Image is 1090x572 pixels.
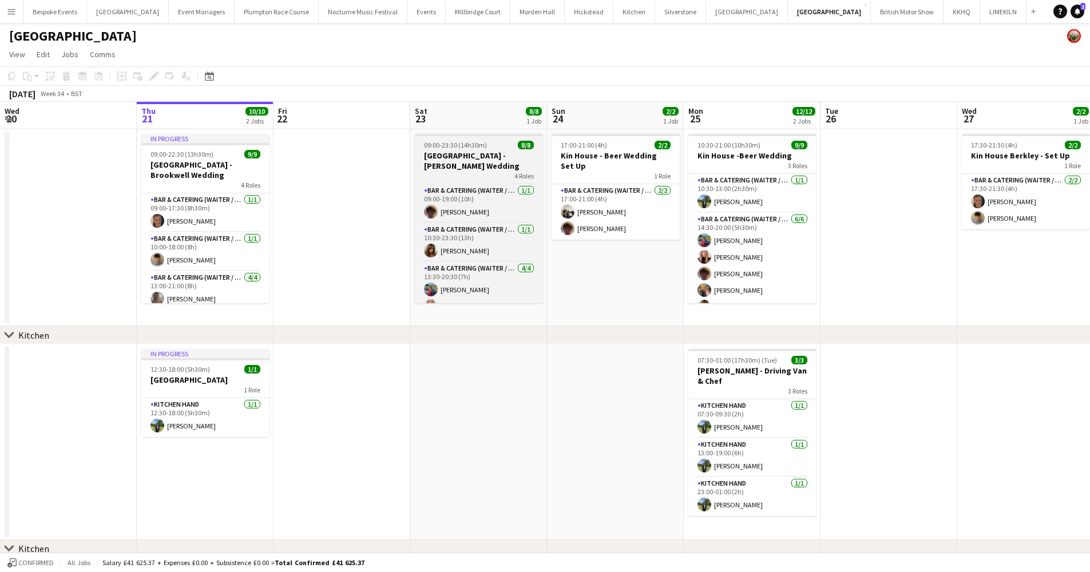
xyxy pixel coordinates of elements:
[962,134,1090,229] app-job-card: 17:30-21:30 (4h)2/2Kin House Berkley - Set Up1 RoleBar & Catering (Waiter / waitress)2/217:30-21:...
[688,349,816,516] div: 07:30-01:00 (17h30m) (Tue)3/3[PERSON_NAME] - Driving Van & Chef3 RolesKitchen Hand1/107:30-09:30 ...
[18,543,49,554] div: Kitchen
[415,134,543,303] app-job-card: 09:00-23:30 (14h30m)8/8[GEOGRAPHIC_DATA] - [PERSON_NAME] Wedding4 RolesBar & Catering (Waiter / w...
[1071,5,1084,18] a: 2
[688,438,816,477] app-card-role: Kitchen Hand1/113:00-19:00 (6h)[PERSON_NAME]
[688,106,703,116] span: Mon
[561,141,607,149] span: 17:00-21:00 (4h)
[424,141,487,149] span: 09:00-23:30 (14h30m)
[141,349,269,358] div: In progress
[415,223,543,262] app-card-role: Bar & Catering (Waiter / waitress)1/110:30-23:30 (13h)[PERSON_NAME]
[32,47,54,62] a: Edit
[788,1,871,23] button: [GEOGRAPHIC_DATA]
[697,356,777,364] span: 07:30-01:00 (17h30m) (Tue)
[663,107,679,116] span: 2/2
[793,117,815,125] div: 2 Jobs
[244,150,260,158] span: 9/9
[18,559,54,567] span: Confirmed
[791,356,807,364] span: 3/3
[150,365,210,374] span: 12:30-18:00 (5h30m)
[415,184,543,223] app-card-role: Bar & Catering (Waiter / waitress)1/109:00-19:00 (10h)[PERSON_NAME]
[687,112,703,125] span: 25
[1064,161,1081,170] span: 1 Role
[141,106,156,116] span: Thu
[788,387,807,395] span: 3 Roles
[1067,29,1081,43] app-user-avatar: Staffing Manager
[688,174,816,213] app-card-role: Bar & Catering (Waiter / waitress)1/110:30-13:00 (2h30m)[PERSON_NAME]
[960,112,977,125] span: 27
[141,349,269,437] app-job-card: In progress12:30-18:00 (5h30m)1/1[GEOGRAPHIC_DATA]1 RoleKitchen Hand1/112:30-18:00 (5h30m)[PERSON...
[526,107,542,116] span: 8/8
[9,27,137,45] h1: [GEOGRAPHIC_DATA]
[971,141,1017,149] span: 17:30-21:30 (4h)
[1073,117,1088,125] div: 1 Job
[150,150,213,158] span: 09:00-22:30 (13h30m)
[688,134,816,303] app-job-card: 10:30-21:00 (10h30m)9/9Kin House -Beer Wedding3 RolesBar & Catering (Waiter / waitress)1/110:30-1...
[407,1,446,23] button: Events
[1073,107,1089,116] span: 2/2
[552,134,680,240] app-job-card: 17:00-21:00 (4h)2/2Kin House - Beer Wedding Set Up1 RoleBar & Catering (Waiter / waitress)2/217:0...
[688,150,816,161] h3: Kin House -Beer Wedding
[141,232,269,271] app-card-role: Bar & Catering (Waiter / waitress)1/110:00-18:00 (8h)[PERSON_NAME]
[85,47,120,62] a: Comms
[654,172,671,180] span: 1 Role
[1080,3,1085,10] span: 2
[244,386,260,394] span: 1 Role
[871,1,944,23] button: British Motor Show
[962,150,1090,161] h3: Kin House Berkley - Set Up
[706,1,788,23] button: [GEOGRAPHIC_DATA]
[319,1,407,23] button: Nocturne Music Festival
[518,141,534,149] span: 8/8
[141,134,269,143] div: In progress
[141,271,269,360] app-card-role: Bar & Catering (Waiter / waitress)4/413:00-21:00 (8h)[PERSON_NAME]
[38,89,66,98] span: Week 34
[697,141,760,149] span: 10:30-21:00 (10h30m)
[552,184,680,240] app-card-role: Bar & Catering (Waiter / waitress)2/217:00-21:00 (4h)[PERSON_NAME][PERSON_NAME]
[552,106,565,116] span: Sun
[61,49,78,59] span: Jobs
[962,174,1090,229] app-card-role: Bar & Catering (Waiter / waitress)2/217:30-21:30 (4h)[PERSON_NAME][PERSON_NAME]
[37,49,50,59] span: Edit
[90,49,116,59] span: Comms
[514,172,534,180] span: 4 Roles
[413,112,427,125] span: 23
[688,399,816,438] app-card-role: Kitchen Hand1/107:30-09:30 (2h)[PERSON_NAME]
[141,134,269,303] app-job-card: In progress09:00-22:30 (13h30m)9/9[GEOGRAPHIC_DATA] - Brookwell Wedding4 RolesBar & Catering (Wai...
[788,161,807,170] span: 3 Roles
[141,193,269,232] app-card-role: Bar & Catering (Waiter / waitress)1/109:00-17:30 (8h30m)[PERSON_NAME]
[552,150,680,171] h3: Kin House - Beer Wedding Set Up
[1065,141,1081,149] span: 2/2
[246,117,268,125] div: 2 Jobs
[244,365,260,374] span: 1/1
[276,112,287,125] span: 22
[241,181,260,189] span: 4 Roles
[140,112,156,125] span: 21
[688,366,816,386] h3: [PERSON_NAME] - Driving Van & Chef
[141,375,269,385] h3: [GEOGRAPHIC_DATA]
[944,1,980,23] button: KKHQ
[415,262,543,351] app-card-role: Bar & Catering (Waiter / waitress)4/413:30-20:30 (7h)[PERSON_NAME][PERSON_NAME]
[18,329,49,341] div: Kitchen
[141,160,269,180] h3: [GEOGRAPHIC_DATA] - Brookwell Wedding
[102,558,364,567] div: Salary £41 625.37 + Expenses £0.00 + Subsistence £0.00 =
[57,47,83,62] a: Jobs
[23,1,87,23] button: Bespoke Events
[825,106,838,116] span: Tue
[415,150,543,171] h3: [GEOGRAPHIC_DATA] - [PERSON_NAME] Wedding
[655,141,671,149] span: 2/2
[613,1,655,23] button: Kitchen
[791,141,807,149] span: 9/9
[663,117,678,125] div: 1 Job
[980,1,1026,23] button: LIMEKILN
[688,213,816,335] app-card-role: Bar & Catering (Waiter / waitress)6/614:30-20:00 (5h30m)[PERSON_NAME][PERSON_NAME][PERSON_NAME][P...
[550,112,565,125] span: 24
[792,107,815,116] span: 12/12
[6,557,56,569] button: Confirmed
[565,1,613,23] button: Hickstead
[9,88,35,100] div: [DATE]
[5,106,19,116] span: Wed
[823,112,838,125] span: 26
